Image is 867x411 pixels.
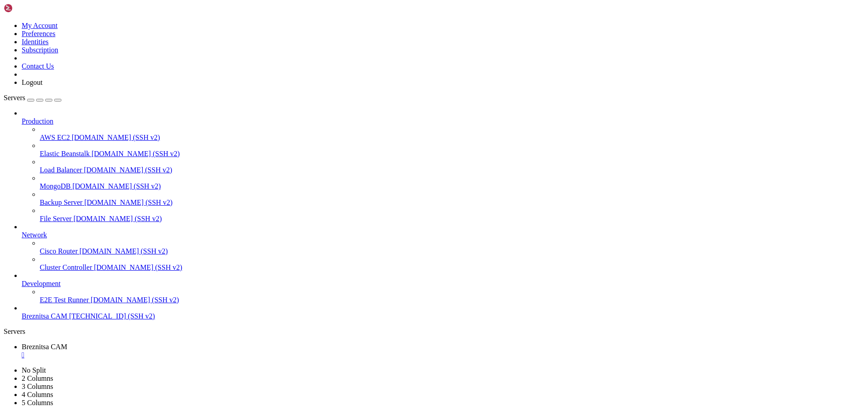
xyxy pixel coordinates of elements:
a: Backup Server [DOMAIN_NAME] (SSH v2) [40,199,863,207]
li: Development [22,272,863,304]
a: Cisco Router [DOMAIN_NAME] (SSH v2) [40,247,863,255]
a: 4 Columns [22,391,53,398]
a: AWS EC2 [DOMAIN_NAME] (SSH v2) [40,134,863,142]
li: Production [22,109,863,223]
li: Network [22,223,863,272]
li: File Server [DOMAIN_NAME] (SSH v2) [40,207,863,223]
a: E2E Test Runner [DOMAIN_NAME] (SSH v2) [40,296,863,304]
a: Elastic Beanstalk [DOMAIN_NAME] (SSH v2) [40,150,863,158]
a: Servers [4,94,61,102]
span: Development [22,280,61,287]
span: Breznitsa CAM [22,312,67,320]
span: File Server [40,215,72,222]
span: [DOMAIN_NAME] (SSH v2) [79,247,168,255]
span: Network [22,231,47,239]
a: MongoDB [DOMAIN_NAME] (SSH v2) [40,182,863,190]
a: My Account [22,22,58,29]
span: [TECHNICAL_ID] (SSH v2) [69,312,155,320]
a: Cluster Controller [DOMAIN_NAME] (SSH v2) [40,263,863,272]
a: File Server [DOMAIN_NAME] (SSH v2) [40,215,863,223]
span: [DOMAIN_NAME] (SSH v2) [92,150,180,157]
a: Breznitsa CAM [TECHNICAL_ID] (SSH v2) [22,312,863,320]
span: [DOMAIN_NAME] (SSH v2) [72,182,161,190]
a: Load Balancer [DOMAIN_NAME] (SSH v2) [40,166,863,174]
span: MongoDB [40,182,70,190]
span: Load Balancer [40,166,82,174]
a: No Split [22,366,46,374]
li: AWS EC2 [DOMAIN_NAME] (SSH v2) [40,125,863,142]
a: Contact Us [22,62,54,70]
li: Cluster Controller [DOMAIN_NAME] (SSH v2) [40,255,863,272]
img: Shellngn [4,4,56,13]
li: Breznitsa CAM [TECHNICAL_ID] (SSH v2) [22,304,863,320]
span: [DOMAIN_NAME] (SSH v2) [94,263,182,271]
span: Elastic Beanstalk [40,150,90,157]
a: Production [22,117,863,125]
a: Identities [22,38,49,46]
span: [DOMAIN_NAME] (SSH v2) [84,199,173,206]
a: Logout [22,79,42,86]
li: Backup Server [DOMAIN_NAME] (SSH v2) [40,190,863,207]
a: 5 Columns [22,399,53,406]
a: Subscription [22,46,58,54]
li: Elastic Beanstalk [DOMAIN_NAME] (SSH v2) [40,142,863,158]
span: AWS EC2 [40,134,70,141]
span: [DOMAIN_NAME] (SSH v2) [91,296,179,304]
a:  [22,351,863,359]
span: Servers [4,94,25,102]
span: E2E Test Runner [40,296,89,304]
a: 2 Columns [22,374,53,382]
span: [DOMAIN_NAME] (SSH v2) [74,215,162,222]
span: [DOMAIN_NAME] (SSH v2) [84,166,172,174]
li: Cisco Router [DOMAIN_NAME] (SSH v2) [40,239,863,255]
span: Cluster Controller [40,263,92,271]
span: Breznitsa CAM [22,343,67,351]
a: 3 Columns [22,383,53,390]
li: E2E Test Runner [DOMAIN_NAME] (SSH v2) [40,288,863,304]
a: Network [22,231,863,239]
a: Preferences [22,30,56,37]
div: Servers [4,328,863,336]
span: Backup Server [40,199,83,206]
li: Load Balancer [DOMAIN_NAME] (SSH v2) [40,158,863,174]
li: MongoDB [DOMAIN_NAME] (SSH v2) [40,174,863,190]
span: Production [22,117,53,125]
a: Breznitsa CAM [22,343,863,359]
span: Cisco Router [40,247,78,255]
span: [DOMAIN_NAME] (SSH v2) [72,134,160,141]
a: Development [22,280,863,288]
